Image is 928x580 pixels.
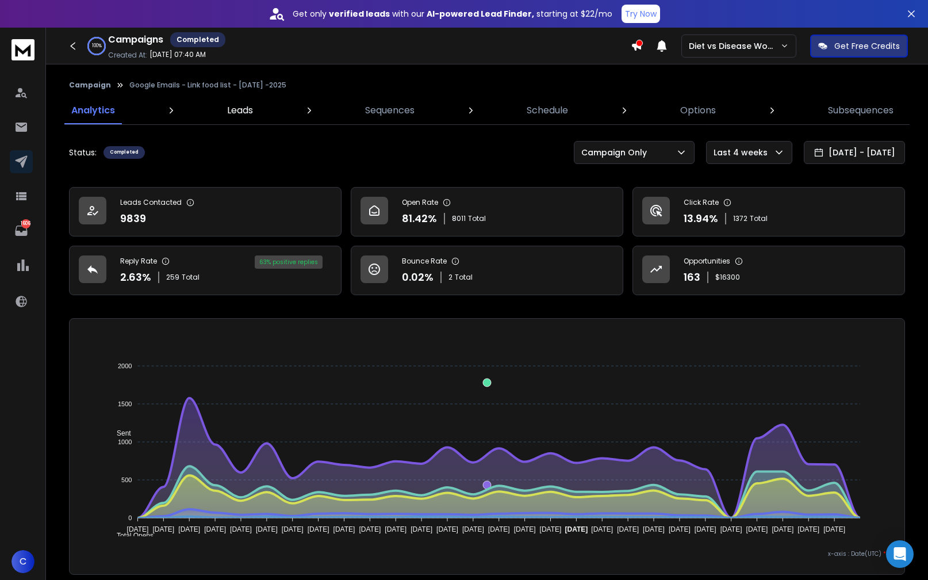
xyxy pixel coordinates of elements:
span: 259 [166,273,179,282]
tspan: [DATE] [230,525,252,533]
p: Leads Contacted [120,198,182,207]
p: Schedule [527,104,568,117]
tspan: 1000 [118,438,132,445]
p: Click Rate [684,198,719,207]
p: 13.94 % [684,211,718,227]
div: Completed [103,146,145,159]
span: 2 [448,273,453,282]
tspan: [DATE] [720,525,742,533]
a: 1606 [10,219,33,242]
p: Subsequences [828,104,894,117]
button: C [11,550,34,573]
tspan: [DATE] [824,525,846,533]
p: Analytics [71,104,115,117]
tspan: 2000 [118,362,132,369]
p: Bounce Rate [402,257,447,266]
div: Open Intercom Messenger [886,540,914,568]
button: [DATE] - [DATE] [804,141,905,164]
p: Google Emails - Link food list - [DATE] -2025 [129,81,286,90]
tspan: [DATE] [540,525,562,533]
tspan: [DATE] [617,525,639,533]
a: Options [673,97,723,124]
p: Leads [227,104,253,117]
span: Sent [108,429,131,437]
span: Total [468,214,486,223]
a: Open Rate81.42%8011Total [351,187,623,236]
div: 63 % positive replies [255,255,323,269]
a: Leads [220,97,260,124]
span: Total [750,214,768,223]
a: Sequences [358,97,421,124]
tspan: [DATE] [488,525,510,533]
tspan: [DATE] [359,525,381,533]
p: Last 4 weeks [714,147,772,158]
a: Opportunities163$16300 [632,246,905,295]
p: Get Free Credits [834,40,900,52]
p: 163 [684,269,700,285]
span: 8011 [452,214,466,223]
tspan: [DATE] [772,525,794,533]
h1: Campaigns [108,33,163,47]
div: Completed [170,32,225,47]
p: Status: [69,147,97,158]
p: Get only with our starting at $22/mo [293,8,612,20]
tspan: [DATE] [256,525,278,533]
tspan: [DATE] [695,525,716,533]
p: Opportunities [684,257,730,266]
p: 0.02 % [402,269,434,285]
a: Click Rate13.94%1372Total [632,187,905,236]
p: [DATE] 07:40 AM [149,50,206,59]
span: Total Opens [108,532,154,540]
a: Bounce Rate0.02%2Total [351,246,623,295]
button: Try Now [622,5,660,23]
p: Try Now [625,8,657,20]
p: $ 16300 [715,273,740,282]
tspan: [DATE] [798,525,820,533]
tspan: [DATE] [282,525,304,533]
img: logo [11,39,34,60]
tspan: [DATE] [178,525,200,533]
tspan: [DATE] [411,525,432,533]
p: 2.63 % [120,269,151,285]
span: Total [182,273,200,282]
p: 81.42 % [402,211,437,227]
tspan: [DATE] [462,525,484,533]
a: Reply Rate2.63%259Total63% positive replies [69,246,342,295]
tspan: 500 [121,476,132,483]
button: Get Free Credits [810,35,908,58]
a: Subsequences [821,97,900,124]
tspan: [DATE] [514,525,536,533]
button: Campaign [69,81,111,90]
p: 9839 [120,211,146,227]
tspan: [DATE] [126,525,148,533]
a: Leads Contacted9839 [69,187,342,236]
span: Total [455,273,473,282]
tspan: [DATE] [152,525,174,533]
p: Open Rate [402,198,438,207]
p: x-axis : Date(UTC) [88,550,886,558]
p: Campaign Only [581,147,651,158]
strong: verified leads [329,8,390,20]
tspan: [DATE] [643,525,665,533]
p: Diet vs Disease Workspace [689,40,780,52]
p: Reply Rate [120,257,157,266]
tspan: [DATE] [565,525,588,533]
tspan: [DATE] [385,525,407,533]
tspan: 1500 [118,400,132,407]
tspan: [DATE] [436,525,458,533]
tspan: [DATE] [333,525,355,533]
p: Options [680,104,716,117]
a: Schedule [520,97,575,124]
tspan: [DATE] [591,525,613,533]
tspan: 0 [128,514,132,521]
p: 100 % [92,43,102,49]
span: 1372 [733,214,747,223]
strong: AI-powered Lead Finder, [427,8,534,20]
p: Sequences [365,104,415,117]
tspan: [DATE] [669,525,691,533]
p: 1606 [21,219,30,228]
tspan: [DATE] [308,525,329,533]
tspan: [DATE] [746,525,768,533]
